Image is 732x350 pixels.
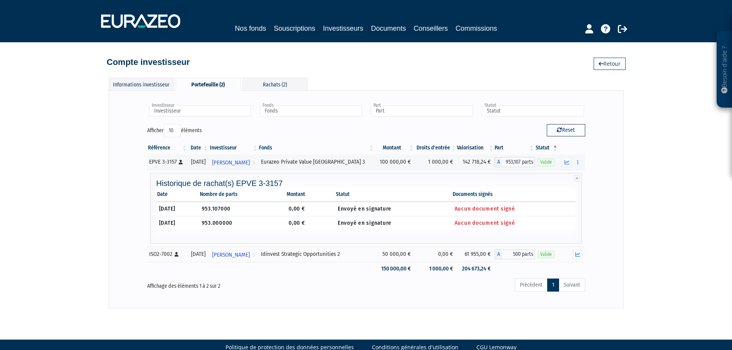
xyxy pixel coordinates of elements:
[456,23,497,34] a: Commissions
[455,219,515,226] span: Aucun document signé
[415,247,457,262] td: 0,00 €
[495,141,535,154] th: Part: activer pour trier la colonne par ordre croissant
[149,158,185,166] div: EPVE 3-3157
[495,157,535,167] div: A - Eurazeo Private Value Europe 3
[414,23,448,34] a: Conseillers
[209,141,258,154] th: Investisseur: activer pour trier la colonne par ordre croissant
[199,187,286,202] th: Nombre de parts
[375,247,415,262] td: 50 000,00 €
[147,124,202,137] label: Afficher éléments
[502,249,535,259] span: 500 parts
[252,248,255,262] i: Voir l'investisseur
[455,205,515,212] span: Aucun document signé
[147,278,323,290] div: Affichage des éléments 1 à 2 sur 2
[286,202,335,216] td: 0,00 €
[371,23,406,34] a: Documents
[538,251,554,258] span: Valide
[375,262,415,275] td: 150 000,00 €
[156,216,199,230] td: [DATE]
[457,247,495,262] td: 61 955,00 €
[101,14,180,28] img: 1732889491-logotype_eurazeo_blanc_rvb.png
[335,187,452,202] th: Statut
[415,141,457,154] th: Droits d'entrée: activer pour trier la colonne par ordre croissant
[209,247,258,262] a: [PERSON_NAME]
[235,23,266,34] a: Nos fonds
[547,279,559,292] a: 1
[179,160,183,164] i: [Français] Personne physique
[149,250,185,258] div: ISO2-7002
[164,124,181,137] select: Afficheréléments
[375,141,415,154] th: Montant: activer pour trier la colonne par ordre croissant
[457,262,495,275] td: 204 673,24 €
[286,216,335,230] td: 0,00 €
[174,252,179,257] i: [Français] Personne physique
[147,141,188,154] th: Référence : activer pour trier la colonne par ordre croissant
[199,202,286,216] td: 953.107000
[212,156,250,170] span: [PERSON_NAME]
[176,78,241,91] div: Portefeuille (2)
[286,187,335,202] th: Montant
[242,78,308,90] div: Rachats (2)
[258,141,375,154] th: Fonds: activer pour trier la colonne par ordre croissant
[547,124,585,136] button: Reset
[415,154,457,170] td: 1 000,00 €
[252,156,255,170] i: Voir l'investisseur
[538,159,554,166] span: Valide
[457,141,495,154] th: Valorisation: activer pour trier la colonne par ordre croissant
[188,141,209,154] th: Date: activer pour trier la colonne par ordre croissant
[261,250,372,258] div: Idinvest Strategic Opportunities 2
[191,250,206,258] div: [DATE]
[335,202,452,216] td: Envoyé en signature
[375,154,415,170] td: 100 000,00 €
[156,202,199,216] td: [DATE]
[323,23,363,35] a: Investisseurs
[212,248,250,262] span: [PERSON_NAME]
[109,78,174,90] div: Informations investisseur
[156,187,199,202] th: Date
[209,154,258,170] a: [PERSON_NAME]
[199,216,286,230] td: 953.000000
[415,262,457,275] td: 1 000,00 €
[594,58,626,70] a: Retour
[495,249,502,259] span: A
[720,35,729,104] p: Besoin d'aide ?
[107,58,190,67] h4: Compte investisseur
[274,23,315,34] a: Souscriptions
[495,157,502,167] span: A
[457,154,495,170] td: 142 718,24 €
[261,158,372,166] div: Eurazeo Private Value [GEOGRAPHIC_DATA] 3
[191,158,206,166] div: [DATE]
[535,141,559,154] th: Statut : activer pour trier la colonne par ordre d&eacute;croissant
[502,157,535,167] span: 953,107 parts
[335,216,452,230] td: Envoyé en signature
[495,249,535,259] div: A - Idinvest Strategic Opportunities 2
[452,187,576,202] th: Documents signés
[156,179,576,187] h4: Historique de rachat(s) EPVE 3-3157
